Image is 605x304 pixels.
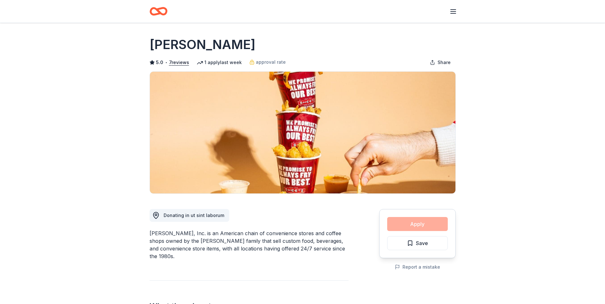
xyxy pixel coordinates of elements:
[169,59,189,66] button: 7reviews
[164,213,224,218] span: Donating in ut sint laborum
[387,236,448,250] button: Save
[256,58,286,66] span: approval rate
[150,36,255,54] h1: [PERSON_NAME]
[150,229,349,260] div: [PERSON_NAME], Inc. is an American chain of convenience stores and coffee shops owned by the [PER...
[425,56,456,69] button: Share
[150,72,455,193] img: Image for Sheetz
[165,60,167,65] span: •
[416,239,428,247] span: Save
[438,59,451,66] span: Share
[249,58,286,66] a: approval rate
[197,59,242,66] div: 1 apply last week
[150,4,167,19] a: Home
[395,263,440,271] button: Report a mistake
[156,59,163,66] span: 5.0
